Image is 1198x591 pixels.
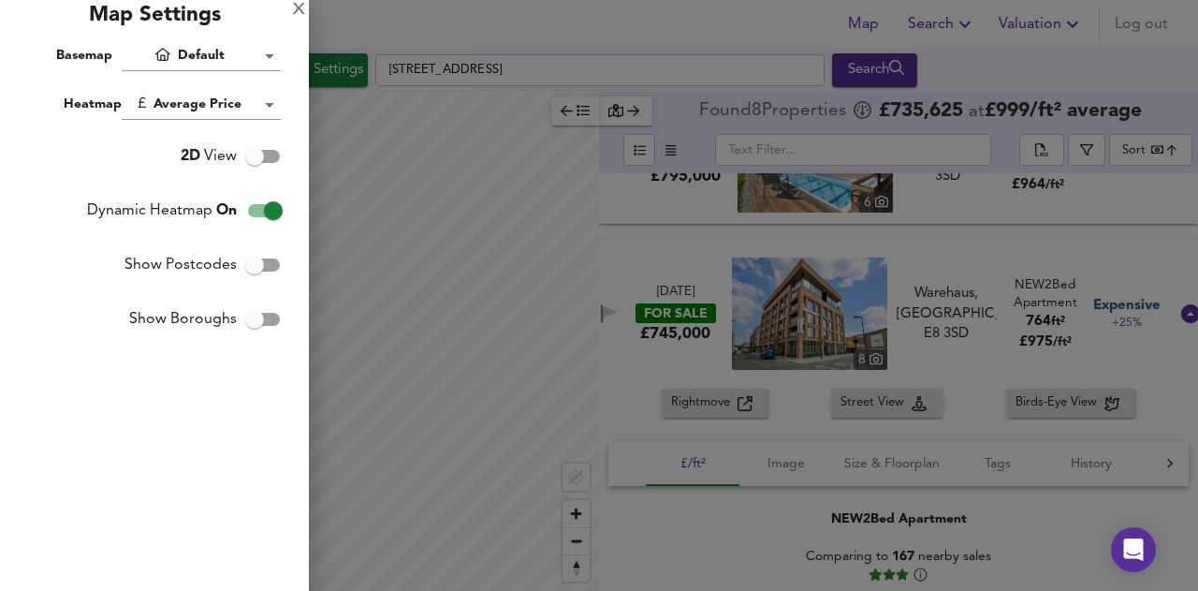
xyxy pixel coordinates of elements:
[122,41,281,71] div: Default
[124,254,237,276] span: Show Postcodes
[293,4,305,17] div: X
[181,145,237,168] span: View
[122,90,281,120] div: Average Price
[64,97,122,111] span: Heatmap
[87,199,237,222] span: Dynamic Heatmap
[56,49,112,62] span: Basemap
[181,149,200,164] span: 2D
[216,203,237,218] span: On
[1111,527,1156,572] div: Open Intercom Messenger
[129,308,237,331] span: Show Boroughs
